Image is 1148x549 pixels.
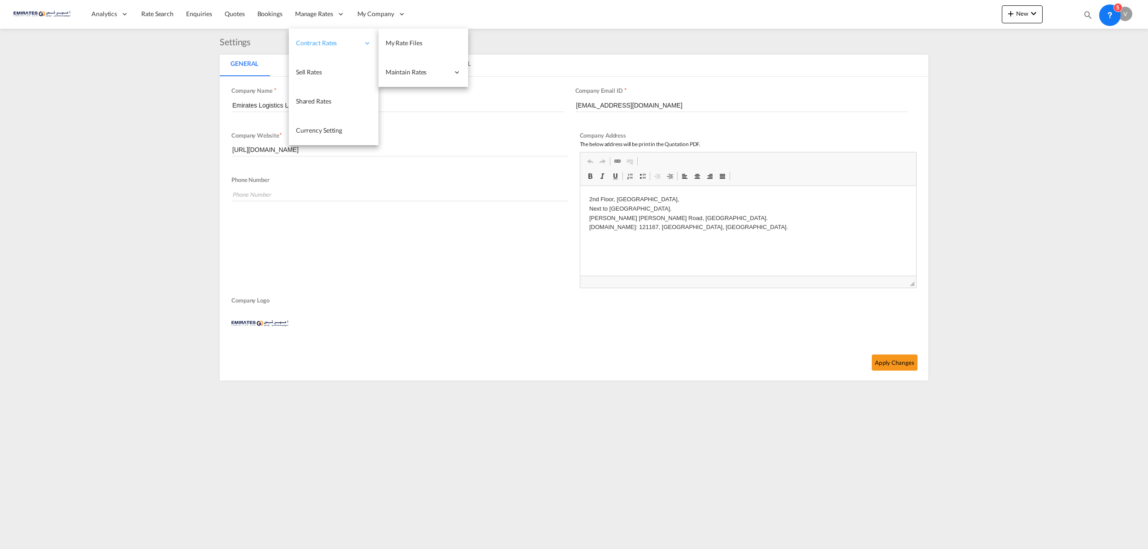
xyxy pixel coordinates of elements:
a: Decrease Indent [651,170,664,182]
input: Phone Number [231,188,569,201]
a: My Rate Files [378,29,468,58]
a: Italic (Ctrl+I) [596,170,609,182]
span: Company Website [231,132,279,139]
md-pagination-wrapper: Use the left and right arrow keys to navigate between tabs [220,55,490,76]
span: Maintain Rates [386,68,449,77]
a: Bold (Ctrl+B) [584,170,596,182]
a: Align Right [704,170,716,182]
a: Undo (Ctrl+Z) [584,156,596,167]
button: Apply Changes [872,354,918,371]
span: New [1005,10,1039,17]
div: icon-magnify [1083,10,1093,23]
div: Contract Rates [289,29,378,58]
span: Manage Rates [295,9,333,18]
span: Phone Number [231,176,270,183]
a: Link (Ctrl+K) [611,156,624,167]
span: Quotes [225,10,244,17]
md-icon: icon-chevron-down [1028,8,1039,19]
md-tab-item: Terms And Conditions [278,55,375,76]
input: Enter Company name [231,99,564,112]
span: Sell Rates [296,68,322,76]
md-tab-item: General [220,55,269,76]
div: Maintain Rates [378,58,468,87]
a: Unlink [624,156,636,167]
div: Settings [220,35,255,48]
span: Rate Search [141,10,174,17]
iframe: Editor, editor2 [580,186,917,276]
a: Justify [716,170,729,182]
a: Shared Rates [289,87,378,116]
div: Help [1098,6,1118,22]
span: Company Logo [231,296,912,307]
div: V [1118,7,1132,21]
span: Bookings [257,10,283,17]
a: Insert/Remove Numbered List [624,170,636,182]
span: The below address will be print in the Quotation PDF. [580,141,701,147]
span: Company Name [231,87,273,94]
span: Shared Rates [296,97,331,105]
img: c67187802a5a11ec94275b5db69a26e6.png [13,4,74,24]
span: Analytics [91,9,117,18]
a: Underline (Ctrl+U) [609,170,622,182]
span: Contract Rates [296,39,360,48]
span: My Company [357,9,394,18]
span: Help [1098,6,1113,22]
a: Center [691,170,704,182]
md-icon: icon-plus 400-fg [1005,8,1016,19]
md-icon: icon-magnify [1083,10,1093,20]
span: Currency Setting [296,126,342,134]
input: Enter Email ID [575,99,908,112]
a: Currency Setting [289,116,378,145]
a: Sell Rates [289,58,378,87]
span: Company Email ID [575,87,623,94]
a: Insert/Remove Bulleted List [636,170,649,182]
span: Enquiries [186,10,212,17]
span: My Rate Files [386,39,422,47]
input: Enter Company Website [231,143,569,156]
span: Company Address [580,132,626,139]
a: Increase Indent [664,170,676,182]
a: Align Left [678,170,691,182]
a: Redo (Ctrl+Y) [596,156,609,167]
button: icon-plus 400-fgNewicon-chevron-down [1002,5,1043,23]
span: Resize [910,281,914,286]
